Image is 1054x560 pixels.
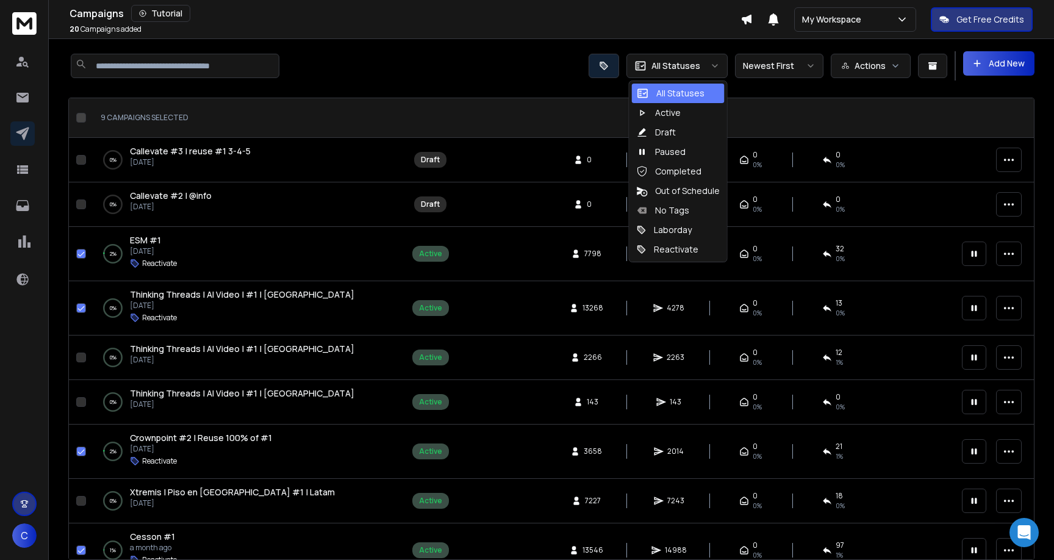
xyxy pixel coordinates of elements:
[585,496,601,506] span: 7227
[91,227,396,281] td: 2%ESM #1[DATE]Reactivate
[931,7,1033,32] button: Get Free Credits
[753,451,762,461] span: 0%
[130,543,177,553] p: a month ago
[637,126,676,138] div: Draft
[836,160,845,170] span: 0%
[587,199,599,209] span: 0
[836,540,844,550] span: 97
[130,343,354,355] a: Thinking Threads | AI Video | #1 | [GEOGRAPHIC_DATA]
[130,145,251,157] a: Callevate #3 | reuse #1 3-4-5
[130,486,335,498] span: Xtremis | Piso en [GEOGRAPHIC_DATA] #1 | Latam
[753,254,762,264] span: 0%
[836,501,845,511] span: 0 %
[836,491,843,501] span: 18
[130,432,272,444] a: Crownpoint #2 | Reuse 100% of #1
[667,303,684,313] span: 4278
[91,182,396,227] td: 0%Callevate #2 | @info[DATE]
[584,447,602,456] span: 3658
[419,249,442,259] div: Active
[753,195,758,204] span: 0
[753,357,762,367] span: 0%
[836,348,842,357] span: 12
[587,397,599,407] span: 143
[753,442,758,451] span: 0
[91,281,396,336] td: 0%Thinking Threads | AI Video | #1 | [GEOGRAPHIC_DATA][DATE]Reactivate
[130,157,251,167] p: [DATE]
[12,523,37,548] button: C
[753,501,762,511] span: 0%
[584,249,601,259] span: 7798
[836,150,841,160] span: 0
[130,234,161,246] span: ESM #1
[665,545,687,555] span: 14988
[753,402,762,412] span: 0%
[91,98,396,138] th: 9 campaigns selected
[130,246,177,256] p: [DATE]
[110,351,117,364] p: 0 %
[583,545,603,555] span: 13546
[91,479,396,523] td: 0%Xtremis | Piso en [GEOGRAPHIC_DATA] #1 | Latam[DATE]
[91,380,396,425] td: 0%Thinking Threads | AI Video | #1 | [GEOGRAPHIC_DATA][DATE]
[836,308,845,318] span: 0 %
[419,353,442,362] div: Active
[753,491,758,501] span: 0
[753,160,762,170] span: 0%
[753,244,758,254] span: 0
[419,545,442,555] div: Active
[419,397,442,407] div: Active
[753,308,762,318] span: 0%
[91,425,396,479] td: 2%Crownpoint #2 | Reuse 100% of #1[DATE]Reactivate
[637,165,701,178] div: Completed
[836,298,842,308] span: 13
[110,198,117,210] p: 0 %
[1009,518,1039,547] div: Open Intercom Messenger
[836,451,843,461] span: 1 %
[130,301,354,311] p: [DATE]
[421,199,440,209] div: Draft
[130,486,335,498] a: Xtremis | Piso en [GEOGRAPHIC_DATA] #1 | Latam
[70,5,740,22] div: Campaigns
[142,456,177,466] p: Reactivate
[131,5,190,22] button: Tutorial
[753,392,758,402] span: 0
[637,107,681,119] div: Active
[637,224,692,236] div: Laborday
[667,496,684,506] span: 7243
[130,234,161,246] a: ESM #1
[836,402,845,412] span: 0 %
[130,289,354,300] span: Thinking Threads | AI Video | #1 | [GEOGRAPHIC_DATA]
[110,302,117,314] p: 0 %
[110,248,117,260] p: 2 %
[130,531,175,542] span: Cesson #1
[753,540,758,550] span: 0
[419,447,442,456] div: Active
[637,146,686,158] div: Paused
[421,155,440,165] div: Draft
[956,13,1024,26] p: Get Free Credits
[836,357,843,367] span: 1 %
[735,54,823,78] button: Newest First
[753,204,762,214] span: 0%
[130,498,335,508] p: [DATE]
[963,51,1034,76] button: Add New
[651,60,700,72] p: All Statuses
[753,298,758,308] span: 0
[110,495,117,507] p: 0 %
[130,444,272,454] p: [DATE]
[142,313,177,323] p: Reactivate
[130,355,354,365] p: [DATE]
[831,54,911,78] button: Actions
[142,259,177,268] p: Reactivate
[130,202,212,212] p: [DATE]
[836,392,841,402] span: 0
[130,289,354,301] a: Thinking Threads | AI Video | #1 | [GEOGRAPHIC_DATA]
[667,353,684,362] span: 2263
[419,303,442,313] div: Active
[753,348,758,357] span: 0
[836,195,841,204] span: 0
[110,396,117,408] p: 0 %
